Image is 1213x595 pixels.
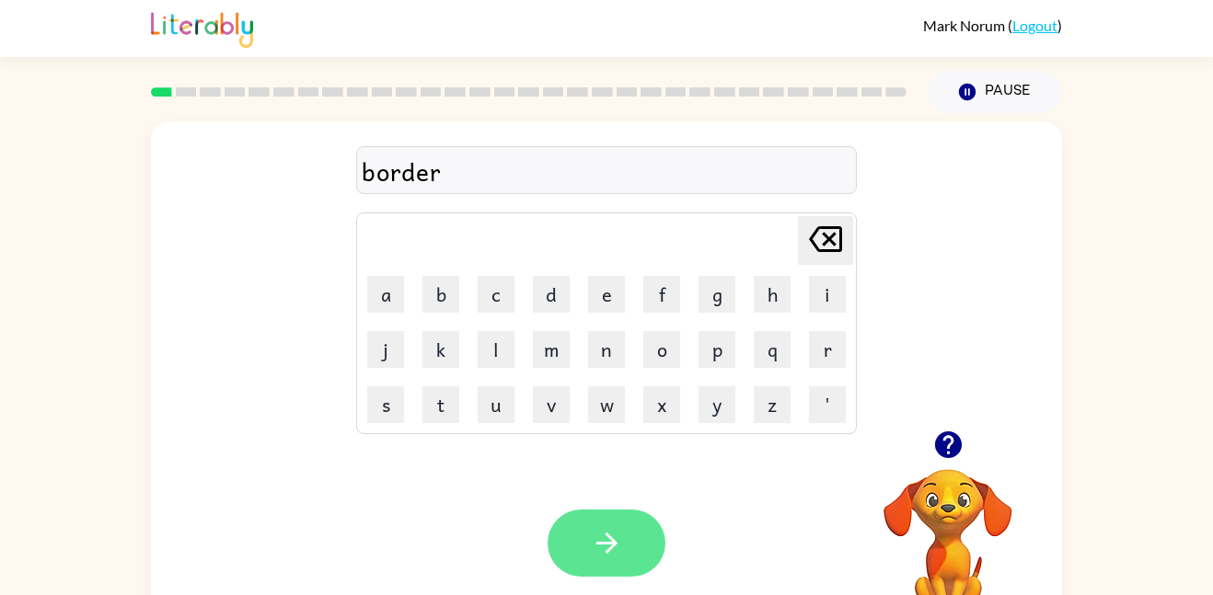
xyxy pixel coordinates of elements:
[533,276,570,313] button: d
[809,386,846,423] button: '
[699,276,735,313] button: g
[588,276,625,313] button: e
[754,331,791,368] button: q
[478,276,514,313] button: c
[422,276,459,313] button: b
[643,276,680,313] button: f
[422,386,459,423] button: t
[151,7,253,48] img: Literably
[367,386,404,423] button: s
[367,331,404,368] button: j
[643,386,680,423] button: x
[367,276,404,313] button: a
[699,331,735,368] button: p
[533,331,570,368] button: m
[929,71,1062,113] button: Pause
[754,276,791,313] button: h
[643,331,680,368] button: o
[923,17,1008,34] span: Mark Norum
[923,17,1062,34] div: ( )
[533,386,570,423] button: v
[588,331,625,368] button: n
[478,331,514,368] button: l
[1012,17,1057,34] a: Logout
[754,386,791,423] button: z
[478,386,514,423] button: u
[422,331,459,368] button: k
[809,276,846,313] button: i
[699,386,735,423] button: y
[362,152,851,190] div: border
[809,331,846,368] button: r
[588,386,625,423] button: w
